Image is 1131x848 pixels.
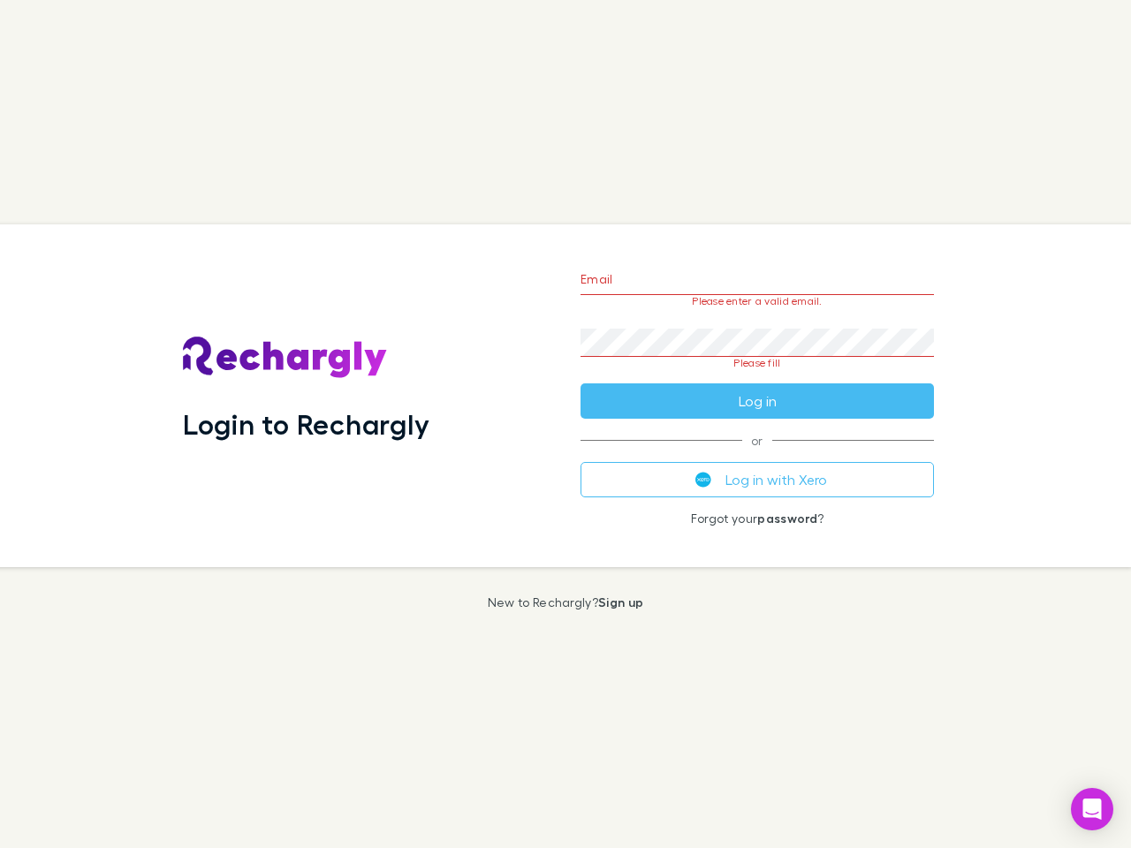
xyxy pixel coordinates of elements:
h1: Login to Rechargly [183,407,429,441]
img: Rechargly's Logo [183,337,388,379]
button: Log in with Xero [581,462,934,497]
p: Please fill [581,357,934,369]
p: Forgot your ? [581,511,934,526]
img: Xero's logo [695,472,711,488]
a: password [757,511,817,526]
span: or [581,440,934,441]
button: Log in [581,383,934,419]
a: Sign up [598,594,643,609]
div: Open Intercom Messenger [1071,788,1113,830]
p: Please enter a valid email. [581,295,934,307]
p: New to Rechargly? [488,595,644,609]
